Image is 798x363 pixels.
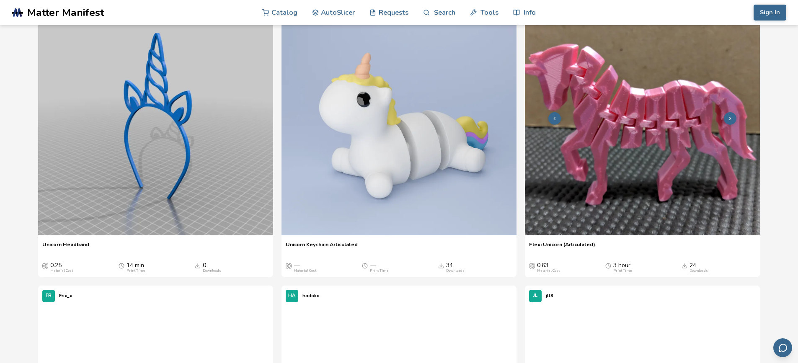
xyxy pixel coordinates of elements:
p: hadoko [302,291,320,300]
div: Print Time [127,269,145,273]
span: JL [533,293,537,299]
span: HA [288,293,295,299]
div: 3 hour [613,262,632,273]
span: Average Cost [286,262,292,269]
span: Downloads [438,262,444,269]
span: — [370,262,376,269]
div: Downloads [446,269,465,273]
div: 14 min [127,262,145,273]
p: jll8 [546,291,553,300]
button: Sign In [754,5,786,21]
span: Average Cost [42,262,48,269]
span: Average Cost [529,262,535,269]
div: Material Cost [294,269,316,273]
p: Frix_x [59,291,72,300]
span: Matter Manifest [27,7,104,18]
div: 0.25 [50,262,73,273]
span: FR [46,293,52,299]
span: Downloads [682,262,687,269]
a: Flexi Unicorn (Articulated) [529,241,595,254]
div: Material Cost [537,269,560,273]
span: — [294,262,300,269]
span: Average Print Time [119,262,124,269]
div: 24 [690,262,708,273]
div: 0 [203,262,221,273]
a: Unicorn Headband [42,241,89,254]
div: Material Cost [50,269,73,273]
div: Downloads [203,269,221,273]
div: Print Time [613,269,632,273]
div: Print Time [370,269,388,273]
div: Downloads [690,269,708,273]
span: Average Print Time [362,262,368,269]
a: Unicorn Keychain Articulated [286,241,358,254]
div: 0.63 [537,262,560,273]
div: 34 [446,262,465,273]
span: Average Print Time [605,262,611,269]
button: Send feedback via email [773,338,792,357]
span: Downloads [195,262,201,269]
